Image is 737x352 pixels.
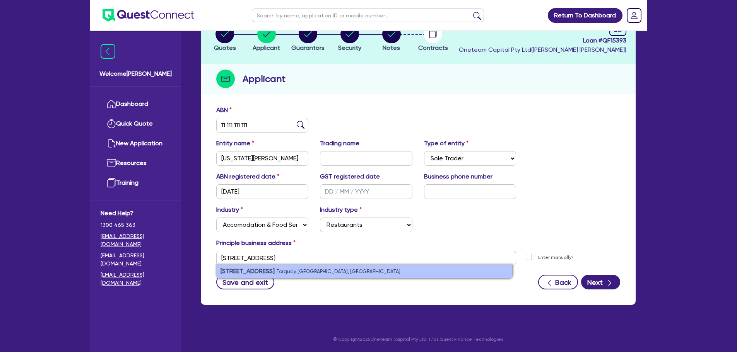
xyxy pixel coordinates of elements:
[221,267,275,275] strong: [STREET_ADDRESS]
[624,5,644,26] a: Dropdown toggle
[101,134,171,153] a: New Application
[216,275,275,289] button: Save and exit
[320,172,380,181] label: GST registered date
[101,94,171,114] a: Dashboard
[101,271,171,287] a: [EMAIL_ADDRESS][DOMAIN_NAME]
[216,184,309,199] input: DD / MM / YYYY
[538,254,574,261] label: Enter manually?
[243,72,286,86] h2: Applicant
[383,44,400,51] span: Notes
[216,70,235,88] img: step-icon
[320,139,359,148] label: Trading name
[252,9,484,22] input: Search by name, application ID or mobile number...
[216,205,243,214] label: Industry
[252,24,280,53] button: Applicant
[101,221,171,229] span: 1300 465 363
[424,139,469,148] label: Type of entity
[107,139,116,148] img: new-application
[459,36,626,45] span: Loan # QF15393
[195,336,641,343] p: © Copyright 2025 Oneteam Capital Pty Ltd T/as Quest Finance Technologies
[101,232,171,248] a: [EMAIL_ADDRESS][DOMAIN_NAME]
[101,114,171,134] a: Quick Quote
[99,69,172,78] span: Welcome [PERSON_NAME]
[101,209,171,218] span: Need Help?
[424,172,492,181] label: Business phone number
[216,238,296,248] label: Principle business address
[107,158,116,168] img: resources
[538,275,578,289] button: Back
[214,24,236,53] button: Quotes
[101,173,171,193] a: Training
[107,178,116,187] img: training
[291,24,325,53] button: Guarantors
[581,275,620,289] button: Next
[382,24,401,53] button: Notes
[320,205,362,214] label: Industry type
[459,46,626,53] span: Oneteam Capital Pty Ltd ( [PERSON_NAME] [PERSON_NAME] )
[297,121,304,129] img: abn-lookup icon
[548,8,622,23] a: Return To Dashboard
[101,153,171,173] a: Resources
[216,105,232,115] label: ABN
[338,44,361,51] span: Security
[101,44,115,59] img: icon-menu-close
[418,44,448,51] span: Contracts
[338,24,362,53] button: Security
[103,9,194,22] img: quest-connect-logo-blue
[216,139,254,148] label: Entity name
[216,172,279,181] label: ABN registered date
[276,269,400,274] small: Torquay [GEOGRAPHIC_DATA], [GEOGRAPHIC_DATA]
[253,44,280,51] span: Applicant
[101,252,171,268] a: [EMAIL_ADDRESS][DOMAIN_NAME]
[291,44,325,51] span: Guarantors
[418,24,448,53] button: Contracts
[320,184,412,199] input: DD / MM / YYYY
[107,119,116,128] img: quick-quote
[214,44,236,51] span: Quotes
